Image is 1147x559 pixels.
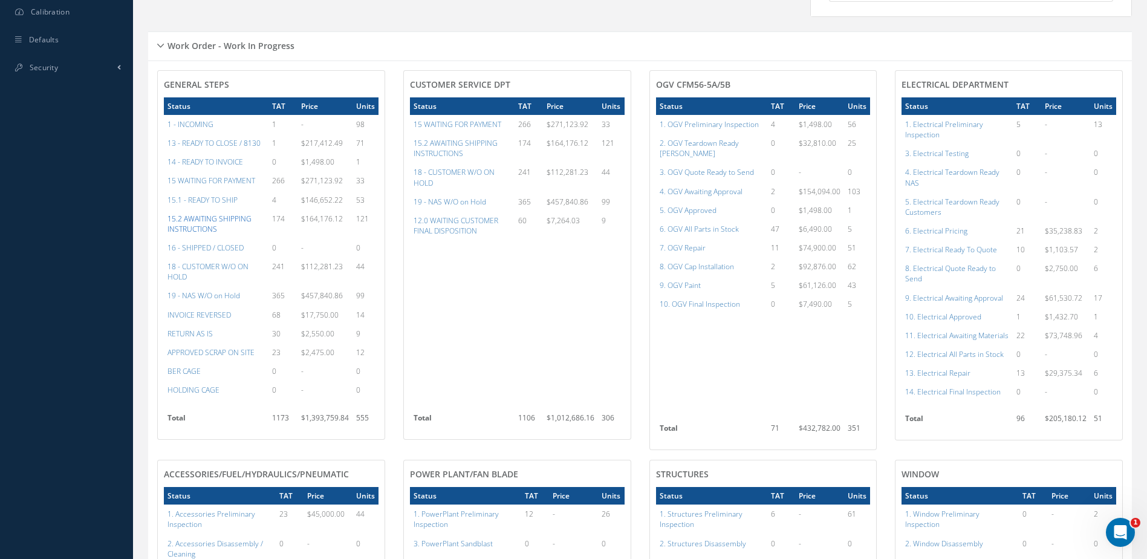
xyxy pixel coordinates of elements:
[268,343,297,362] td: 23
[844,238,870,257] td: 51
[164,487,276,505] th: Status
[301,347,334,358] span: $2,475.00
[268,97,297,115] th: TAT
[167,261,249,282] a: 18 - CUSTOMER W/O ON HOLD
[353,209,379,238] td: 121
[844,134,870,163] td: 25
[1013,221,1041,240] td: 21
[905,538,983,549] a: 2. Window Disassembly
[268,306,297,324] td: 68
[767,487,795,505] th: TAT
[30,62,58,73] span: Security
[547,119,588,129] span: $271,123.92
[1013,144,1041,163] td: 0
[268,324,297,343] td: 30
[799,138,836,148] span: $32,810.00
[598,134,624,163] td: 121
[767,276,795,295] td: 5
[410,80,625,90] h4: CUSTOMER SERVICE DPT
[844,487,870,505] th: Units
[844,295,870,313] td: 5
[167,310,231,320] a: INVOICE REVERSED
[799,186,840,197] span: $154,094.00
[543,97,598,115] th: Price
[799,423,840,433] span: $432,782.00
[547,138,588,148] span: $164,176.12
[547,413,594,423] span: $1,012,686.16
[268,362,297,381] td: 0
[521,487,549,505] th: TAT
[656,80,871,90] h4: OGV CFM56-5A/5B
[1090,144,1116,163] td: 0
[1013,192,1041,221] td: 0
[276,505,304,534] td: 23
[660,509,742,529] a: 1. Structures Preliminary Inspection
[268,115,297,134] td: 1
[301,366,304,376] span: -
[1090,163,1116,192] td: 0
[167,509,255,529] a: 1. Accessories Preliminary Inspection
[656,97,768,115] th: Status
[301,214,343,224] span: $164,176.12
[767,295,795,313] td: 0
[410,409,515,433] th: Total
[660,224,739,234] a: 6. OGV All Parts in Stock
[353,257,379,286] td: 44
[767,134,795,163] td: 0
[164,80,379,90] h4: General Steps
[268,286,297,305] td: 365
[353,381,379,399] td: 0
[844,505,870,534] td: 61
[799,280,836,290] span: $61,126.00
[515,192,544,211] td: 365
[549,487,598,505] th: Price
[268,191,297,209] td: 4
[268,257,297,286] td: 241
[799,538,801,549] span: -
[902,410,1012,434] th: Total
[1045,244,1078,255] span: $1,103.57
[660,299,740,309] a: 10. OGV Final Inspection
[1090,364,1116,382] td: 6
[656,419,768,443] th: Total
[515,97,544,115] th: TAT
[167,175,255,186] a: 15 WAITING FOR PAYMENT
[767,505,795,534] td: 6
[844,115,870,134] td: 56
[1013,163,1041,192] td: 0
[905,244,997,255] a: 7. Electrical Ready To Quote
[1090,97,1116,115] th: Units
[353,286,379,305] td: 99
[905,330,1009,341] a: 11. Electrical Awaiting Materials
[301,261,343,272] span: $112,281.23
[301,385,304,395] span: -
[1045,349,1047,359] span: -
[1090,487,1116,505] th: Units
[598,505,624,534] td: 26
[905,263,996,284] a: 8. Electrical Quote Ready to Send
[1045,312,1078,322] span: $1,432.70
[1090,259,1116,288] td: 6
[660,186,742,197] a: 4. OGV Awaiting Approval
[767,201,795,220] td: 0
[1051,509,1054,519] span: -
[1090,307,1116,326] td: 1
[598,163,624,192] td: 44
[844,419,870,443] td: 351
[598,409,624,433] td: 306
[167,119,213,129] a: 1 - INCOMING
[844,257,870,276] td: 62
[905,226,967,236] a: 6. Electrical Pricing
[1090,326,1116,345] td: 4
[1013,307,1041,326] td: 1
[307,509,345,519] span: $45,000.00
[307,538,310,549] span: -
[767,163,795,181] td: 0
[167,138,261,148] a: 13 - READY TO CLOSE / 8130
[598,97,624,115] th: Units
[268,134,297,152] td: 1
[1090,221,1116,240] td: 2
[301,157,334,167] span: $1,498.00
[167,157,243,167] a: 14 - READY TO INVOICE
[547,215,580,226] span: $7,264.03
